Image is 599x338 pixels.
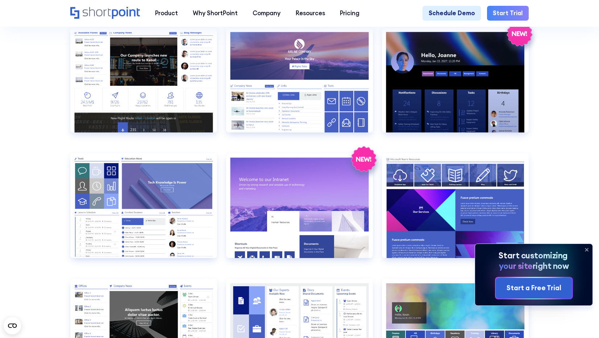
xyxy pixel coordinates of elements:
[340,9,359,18] div: Pricing
[382,153,529,270] a: HR 1
[70,153,217,270] a: Education 1
[155,9,178,18] div: Product
[296,9,325,18] div: Resources
[507,283,561,293] div: Start a Free Trial
[423,6,481,21] a: Schedule Demo
[226,28,373,144] a: Airlines 2
[70,7,140,20] a: Home
[185,6,245,21] a: Why ShortPoint
[382,28,529,144] a: Communication
[253,9,280,18] div: Company
[563,303,599,338] iframe: Chat Widget
[70,28,217,144] a: Airlines 1
[193,9,238,18] div: Why ShortPoint
[147,6,185,21] a: Product
[496,278,572,299] a: Start a Free Trial
[226,153,373,270] a: Enterprise 1
[332,6,367,21] a: Pricing
[4,317,21,334] button: Open CMP widget
[487,6,529,21] a: Start Trial
[245,6,288,21] a: Company
[288,6,332,21] a: Resources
